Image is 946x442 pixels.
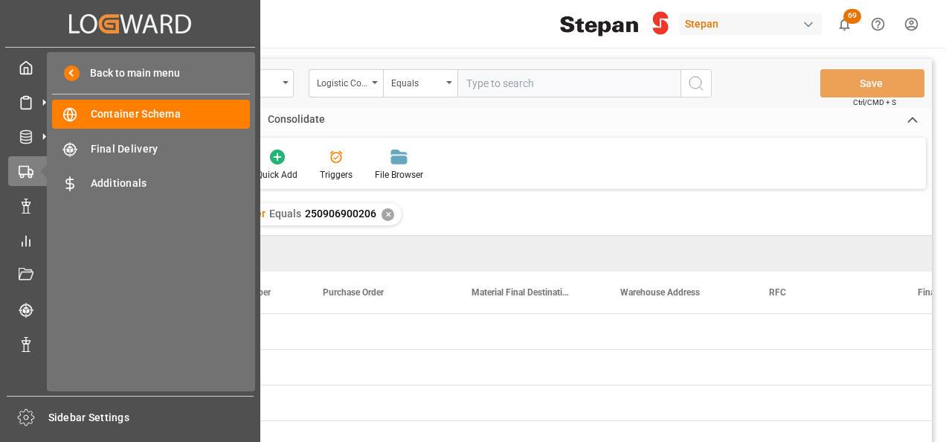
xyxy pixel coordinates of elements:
[820,69,924,97] button: Save
[91,176,251,191] span: Additionals
[560,11,669,37] img: Stepan_Company_logo.svg.png_1713531530.png
[323,287,384,298] span: Purchase Order
[8,191,252,220] a: Data Management
[853,97,896,108] span: Ctrl/CMD + S
[52,100,250,129] a: Container Schema
[52,169,250,198] a: Additionals
[620,287,700,298] span: Warehouse Address
[679,13,822,35] div: Stepan
[8,225,252,254] a: My Reports
[269,208,301,220] span: Equals
[828,7,861,41] button: show 69 new notifications
[861,7,895,41] button: Help Center
[305,208,376,220] span: 250906900206
[8,330,252,359] a: Notifications
[317,73,367,90] div: Logistic Coordinator Reference Number
[382,208,394,221] div: ✕
[8,260,252,289] a: Document Management
[320,168,353,182] div: Triggers
[457,69,680,97] input: Type to search
[80,65,180,81] span: Back to main menu
[48,410,254,426] span: Sidebar Settings
[257,168,297,182] div: Quick Add
[309,69,383,97] button: open menu
[91,141,251,157] span: Final Delivery
[8,53,252,82] a: My Cockpit
[257,108,336,133] div: Consolidate
[8,295,252,324] a: Tracking
[769,287,786,298] span: RFC
[843,9,861,24] span: 69
[52,134,250,163] a: Final Delivery
[680,69,712,97] button: search button
[375,168,423,182] div: File Browser
[391,73,442,90] div: Equals
[383,69,457,97] button: open menu
[472,287,571,298] span: Material Final Destination
[679,10,828,38] button: Stepan
[91,106,251,122] span: Container Schema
